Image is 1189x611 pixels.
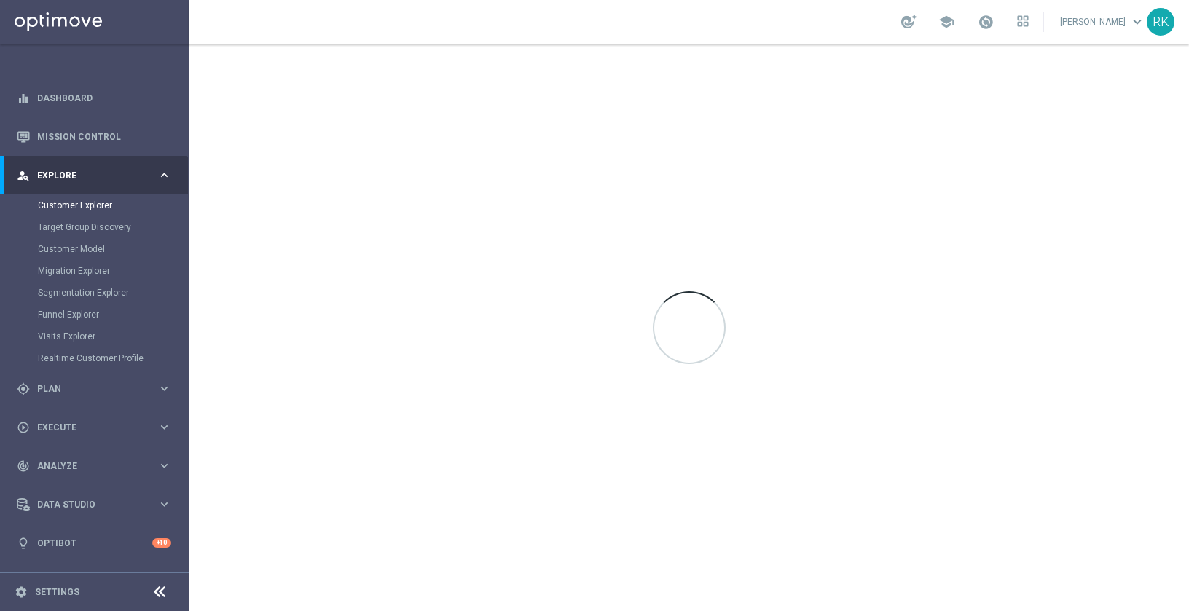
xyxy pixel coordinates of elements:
i: track_changes [17,460,30,473]
div: Explore [17,169,157,182]
button: lightbulb Optibot +10 [16,537,172,549]
a: [PERSON_NAME]keyboard_arrow_down [1059,11,1147,33]
div: +10 [152,538,171,548]
button: person_search Explore keyboard_arrow_right [16,170,172,181]
button: play_circle_outline Execute keyboard_arrow_right [16,422,172,433]
i: person_search [17,169,30,182]
i: keyboard_arrow_right [157,420,171,434]
div: Data Studio [17,498,157,511]
span: school [938,14,954,30]
a: Segmentation Explorer [38,287,152,299]
div: Plan [17,382,157,395]
div: Analyze [17,460,157,473]
button: track_changes Analyze keyboard_arrow_right [16,460,172,472]
button: Mission Control [16,131,172,143]
button: gps_fixed Plan keyboard_arrow_right [16,383,172,395]
i: keyboard_arrow_right [157,168,171,182]
a: Visits Explorer [38,331,152,342]
div: Funnel Explorer [38,304,188,326]
div: Execute [17,421,157,434]
a: Optibot [37,524,152,562]
i: keyboard_arrow_right [157,497,171,511]
span: Plan [37,385,157,393]
div: Migration Explorer [38,260,188,282]
i: lightbulb [17,537,30,550]
i: equalizer [17,92,30,105]
a: Mission Control [37,117,171,156]
i: keyboard_arrow_right [157,459,171,473]
a: Settings [35,588,79,596]
a: Migration Explorer [38,265,152,277]
div: Mission Control [17,117,171,156]
button: equalizer Dashboard [16,92,172,104]
a: Target Group Discovery [38,221,152,233]
button: Data Studio keyboard_arrow_right [16,499,172,511]
i: play_circle_outline [17,421,30,434]
div: RK [1147,8,1174,36]
div: Optibot [17,524,171,562]
span: Data Studio [37,500,157,509]
span: Execute [37,423,157,432]
div: Segmentation Explorer [38,282,188,304]
span: Analyze [37,462,157,470]
i: keyboard_arrow_right [157,382,171,395]
i: gps_fixed [17,382,30,395]
div: Visits Explorer [38,326,188,347]
span: keyboard_arrow_down [1129,14,1145,30]
div: Realtime Customer Profile [38,347,188,369]
a: Funnel Explorer [38,309,152,320]
a: Customer Model [38,243,152,255]
div: Customer Explorer [38,194,188,216]
div: Target Group Discovery [38,216,188,238]
div: Dashboard [17,79,171,117]
i: settings [15,586,28,599]
a: Realtime Customer Profile [38,352,152,364]
div: Customer Model [38,238,188,260]
a: Dashboard [37,79,171,117]
a: Customer Explorer [38,200,152,211]
span: Explore [37,171,157,180]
